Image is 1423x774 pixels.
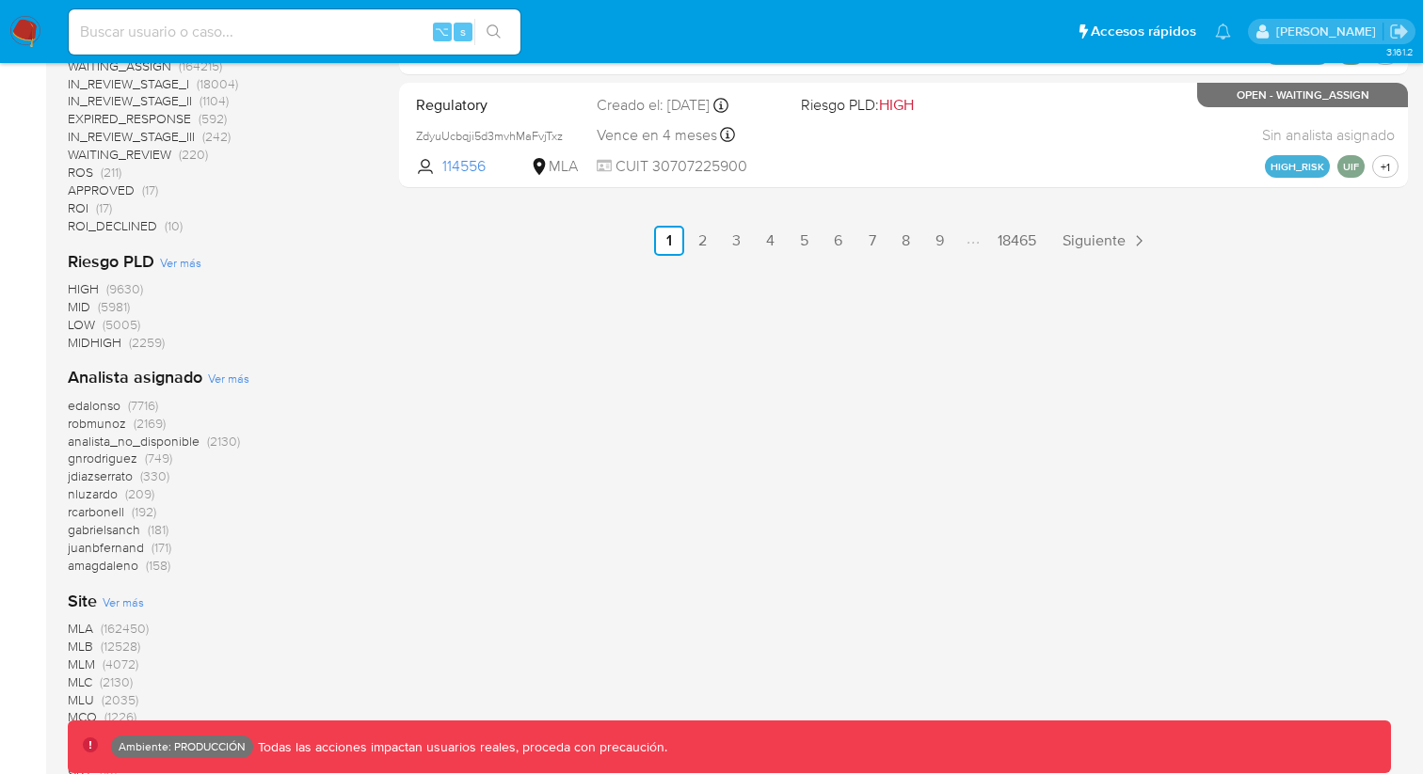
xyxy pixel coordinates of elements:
p: carolina.romo@mercadolibre.com.co [1276,23,1383,40]
span: ⌥ [435,23,449,40]
a: Salir [1389,22,1409,41]
span: s [460,23,466,40]
button: search-icon [474,19,513,45]
span: 3.161.2 [1386,44,1414,59]
a: Notificaciones [1215,24,1231,39]
p: Todas las acciones impactan usuarios reales, proceda con precaución. [253,738,667,756]
p: Ambiente: PRODUCCIÓN [119,743,246,750]
input: Buscar usuario o caso... [69,20,520,44]
span: Accesos rápidos [1091,22,1196,41]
